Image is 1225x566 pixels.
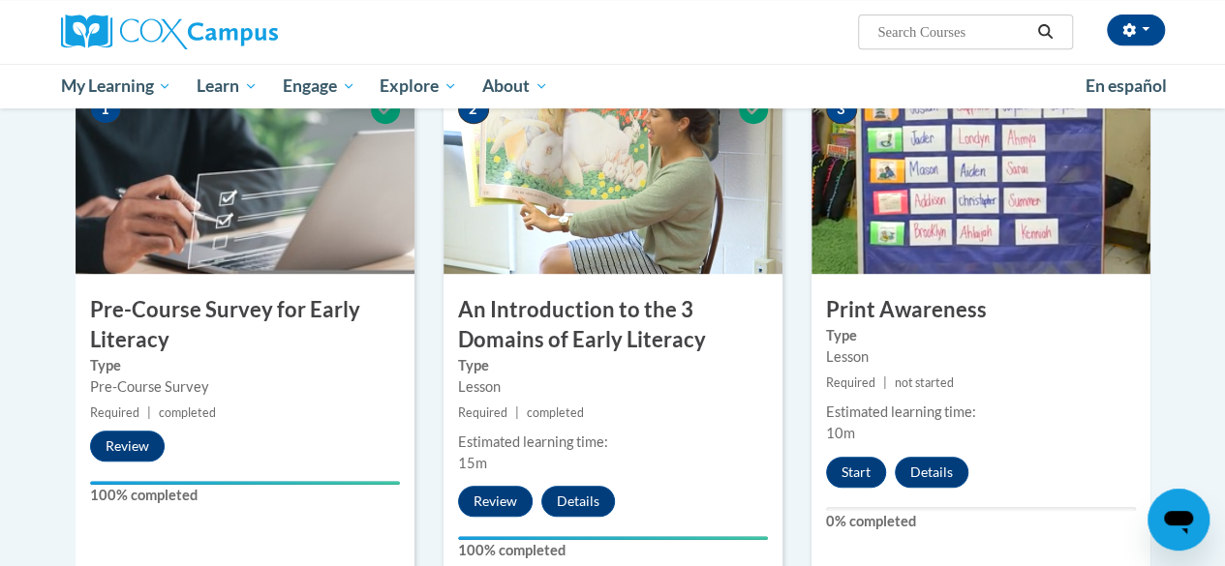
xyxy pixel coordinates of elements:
[90,95,121,124] span: 1
[527,405,584,420] span: completed
[283,74,355,98] span: Engage
[197,74,258,98] span: Learn
[90,405,139,420] span: Required
[184,64,270,108] a: Learn
[812,80,1150,274] img: Course Image
[90,481,400,485] div: Your progress
[826,95,857,124] span: 3
[1107,15,1165,45] button: Account Settings
[380,74,457,98] span: Explore
[458,376,768,398] div: Lesson
[90,485,400,506] label: 100% completed
[60,74,171,98] span: My Learning
[147,405,151,420] span: |
[541,486,615,517] button: Details
[458,95,489,124] span: 2
[1073,66,1179,106] a: En español
[76,295,414,355] h3: Pre-Course Survey for Early Literacy
[826,402,1136,423] div: Estimated learning time:
[90,376,400,398] div: Pre-Course Survey
[895,457,968,488] button: Details
[812,295,1150,325] h3: Print Awareness
[1148,489,1210,551] iframe: Button to launch messaging window
[458,486,533,517] button: Review
[826,457,886,488] button: Start
[1030,20,1059,44] button: Search
[826,346,1136,368] div: Lesson
[159,405,216,420] span: completed
[90,355,400,376] label: Type
[826,511,1136,532] label: 0% completed
[76,80,414,274] img: Course Image
[875,20,1030,44] input: Search Courses
[61,15,410,49] a: Cox Campus
[470,64,561,108] a: About
[482,74,548,98] span: About
[883,375,887,390] span: |
[444,80,782,274] img: Course Image
[61,15,278,49] img: Cox Campus
[458,405,507,420] span: Required
[826,425,855,441] span: 10m
[458,540,768,561] label: 100% completed
[458,455,487,471] span: 15m
[1086,75,1167,96] span: En español
[458,536,768,540] div: Your progress
[270,64,368,108] a: Engage
[46,64,1179,108] div: Main menu
[826,375,875,390] span: Required
[444,295,782,355] h3: An Introduction to the 3 Domains of Early Literacy
[367,64,470,108] a: Explore
[826,325,1136,346] label: Type
[458,432,768,453] div: Estimated learning time:
[515,405,519,420] span: |
[458,355,768,376] label: Type
[48,64,185,108] a: My Learning
[90,431,165,462] button: Review
[895,375,954,390] span: not started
